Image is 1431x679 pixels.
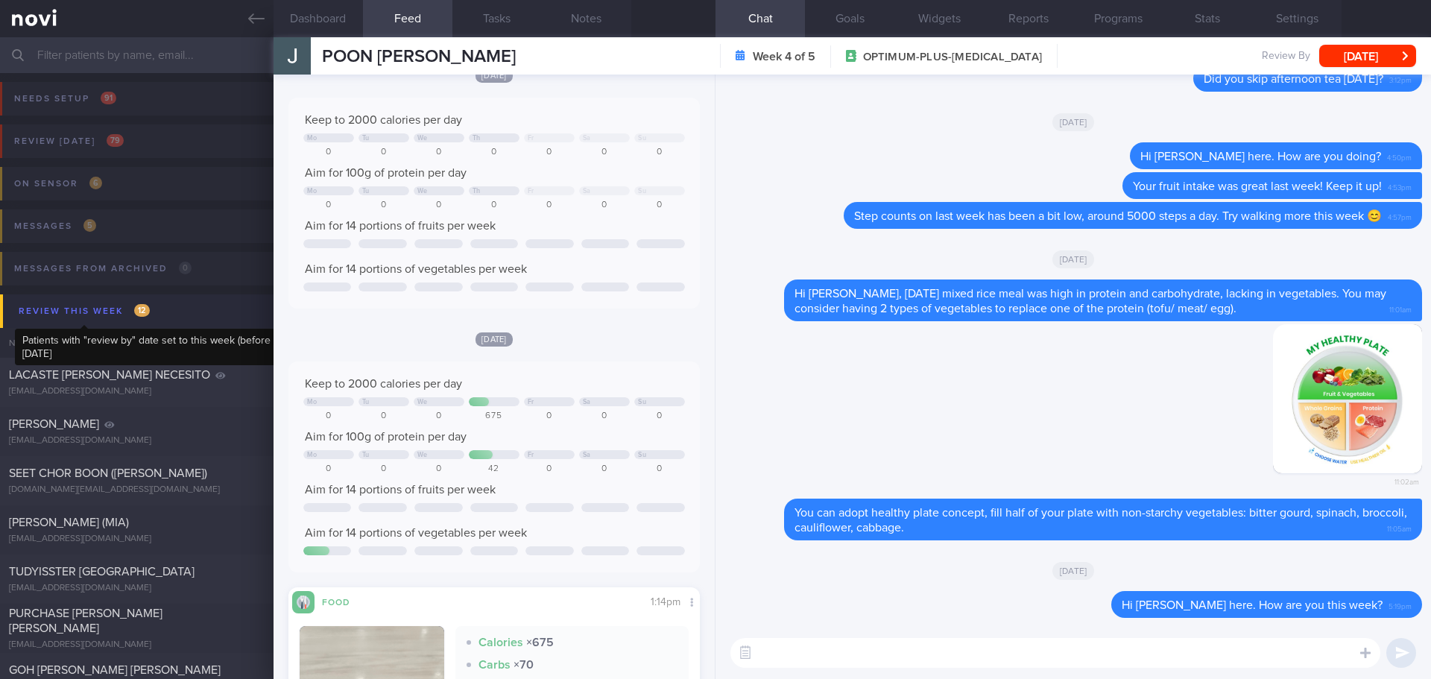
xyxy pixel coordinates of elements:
div: 0 [634,200,685,211]
div: [EMAIL_ADDRESS][DOMAIN_NAME] [9,435,265,446]
span: LACASTE [PERSON_NAME] NECESITO [9,369,210,381]
div: 675 [469,411,519,422]
div: [EMAIL_ADDRESS][DOMAIN_NAME] [9,583,265,594]
span: [DATE] [1052,113,1095,131]
strong: × 70 [514,659,534,671]
div: [EMAIL_ADDRESS][DOMAIN_NAME] [9,639,265,651]
span: [DATE] [1052,562,1095,580]
div: Su [638,398,646,406]
div: 0 [358,411,409,422]
div: 0 [358,200,409,211]
div: Mo [307,187,318,195]
span: 3:12pm [1389,72,1412,86]
span: Hi [PERSON_NAME] here. How are you this week? [1122,599,1383,611]
div: We [417,398,428,406]
strong: Week 4 of 5 [753,49,815,64]
div: 0 [634,464,685,475]
div: Mo [307,134,318,142]
strong: Calories [478,637,523,648]
span: SEET CHOR BOON ([PERSON_NAME]) [9,467,207,479]
div: Food [315,595,374,607]
div: 0 [524,411,575,422]
div: 0 [469,200,519,211]
span: Aim for 100g of protein per day [305,431,467,443]
div: Tu [362,134,370,142]
div: 0 [579,147,630,158]
strong: Carbs [478,659,511,671]
div: 42 [469,464,519,475]
span: 79 [107,134,124,147]
div: Sa [583,187,591,195]
div: Tu [362,187,370,195]
span: GOH [PERSON_NAME] [PERSON_NAME] [9,664,221,676]
div: 0 [524,464,575,475]
span: 4:50pm [1387,149,1412,163]
span: 4:57pm [1388,209,1412,223]
span: PURCHASE [PERSON_NAME] [PERSON_NAME] [9,607,162,634]
div: On sensor [10,174,106,194]
div: Su [638,134,646,142]
div: 0 [303,200,354,211]
div: 0 [414,464,464,475]
div: Sa [583,451,591,459]
div: 0 [579,464,630,475]
button: [DATE] [1319,45,1416,67]
div: 0 [303,147,354,158]
div: Chats [214,328,274,358]
div: Messages [10,216,100,236]
div: We [417,187,428,195]
div: 0 [524,200,575,211]
span: You can adopt healthy plate concept, fill half of your plate with non-starchy vegetables: bitter ... [795,507,1407,534]
span: Aim for 100g of protein per day [305,167,467,179]
div: Th [473,134,481,142]
div: [DOMAIN_NAME][EMAIL_ADDRESS][DOMAIN_NAME] [9,484,265,496]
div: 0 [634,147,685,158]
div: Sa [583,398,591,406]
span: Aim for 14 portions of vegetables per week [305,527,527,539]
span: Aim for 14 portions of fruits per week [305,220,496,232]
div: Mo [307,398,318,406]
span: [DATE] [1052,250,1095,268]
span: [PERSON_NAME] (MIA) [9,517,129,528]
div: 0 [358,464,409,475]
span: POON [PERSON_NAME] [322,48,516,66]
div: 0 [414,147,464,158]
div: Tu [362,398,370,406]
span: 1:14pm [651,597,680,607]
span: 11:01am [1389,301,1412,315]
span: Keep to 2000 calories per day [305,114,462,126]
div: Needs setup [10,89,120,109]
div: [EMAIL_ADDRESS][DOMAIN_NAME] [9,534,265,545]
div: Su [638,451,646,459]
div: 0 [303,411,354,422]
div: We [417,451,428,459]
div: 0 [579,200,630,211]
span: 4:53pm [1388,179,1412,193]
span: Step counts on last week has been a bit low, around 5000 steps a day. Try walking more this week 😊 [854,210,1382,222]
span: 11:02am [1394,473,1419,487]
div: 0 [414,411,464,422]
img: Photo by Elizabeth [1273,324,1422,473]
div: We [417,134,428,142]
strong: × 675 [526,637,554,648]
div: Fr [528,187,534,195]
span: 0 [179,262,192,274]
span: [DATE] [476,69,513,83]
div: 0 [579,411,630,422]
span: 12 [134,304,150,317]
span: TUDYISSTER [GEOGRAPHIC_DATA] [9,566,195,578]
span: Aim for 14 portions of fruits per week [305,484,496,496]
span: 6 [89,177,102,189]
span: OPTIMUM-PLUS-[MEDICAL_DATA] [863,50,1042,65]
div: 0 [469,147,519,158]
span: [PERSON_NAME] [9,418,99,430]
span: Hi [PERSON_NAME], [DATE] mixed rice meal was high in protein and carbohydrate, lacking in vegetab... [795,288,1386,315]
span: Did you skip afternoon tea [DATE]? [1204,73,1383,85]
span: Aim for 14 portions of vegetables per week [305,263,527,275]
div: Fr [528,134,534,142]
span: 5:19pm [1389,598,1412,612]
div: Mo [307,451,318,459]
span: [DATE] [476,332,513,347]
span: 5 [83,219,96,232]
div: Review this week [15,301,154,321]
